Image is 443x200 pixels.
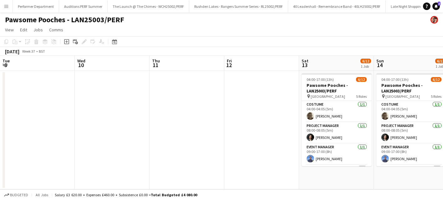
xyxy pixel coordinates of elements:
span: 10 [76,61,85,69]
button: Rushden Lakes - Rangers Summer Series - RL25002/PERF [189,0,288,13]
span: 9 [2,61,10,69]
span: Week 37 [21,49,36,54]
app-user-avatar: Performer Department [430,16,438,24]
span: 6/12 [360,59,371,63]
h3: Pawsome Pooches - LAN25003/PERF [302,82,372,94]
app-card-role: Project Manager1/108:00-08:05 (5m)[PERSON_NAME] [302,122,372,144]
app-card-role: Event Manager1/109:00-17:00 (8h)[PERSON_NAME] [302,144,372,165]
a: Comms [47,26,66,34]
app-job-card: 04:00-17:00 (13h)6/12Pawsome Pooches - LAN25003/PERF [GEOGRAPHIC_DATA]5 RolesCostume1/104:00-04:0... [302,73,372,166]
span: 2 [438,2,440,6]
span: 5 Roles [356,94,367,99]
a: 2 [432,3,440,10]
span: 11 [151,61,160,69]
span: Comms [49,27,63,33]
span: Thu [152,58,160,64]
span: Jobs [33,27,43,33]
span: View [5,27,14,33]
div: 1 Job [361,64,371,69]
span: 04:00-17:00 (13h) [381,77,409,82]
button: 40 Leadenhall - Remembrance Band - 40LH25002/PERF [288,0,386,13]
app-card-role: Costume1/104:00-04:05 (5m)[PERSON_NAME] [302,101,372,122]
button: Budgeted [3,192,29,198]
span: 6/12 [356,77,367,82]
a: View [3,26,16,34]
div: [DATE] [5,48,19,55]
span: Fri [227,58,232,64]
span: Sat [302,58,308,64]
button: Performer Department [13,0,59,13]
button: The Launch @ The Chimes - WCH25002/PERF [108,0,189,13]
span: 13 [301,61,308,69]
div: BST [39,49,45,54]
button: Auditions PERF Summer [59,0,108,13]
span: Wed [77,58,85,64]
span: 5 Roles [431,94,441,99]
span: [GEOGRAPHIC_DATA] [385,94,420,99]
h1: Pawsome Pooches - LAN25003/PERF [5,15,124,24]
span: Edit [20,27,27,33]
a: Edit [18,26,30,34]
div: Salary £3 620.00 + Expenses £460.00 + Subsistence £0.00 = [55,192,197,197]
span: [GEOGRAPHIC_DATA] [311,94,345,99]
span: 12 [226,61,232,69]
a: Jobs [31,26,45,34]
span: 14 [375,61,384,69]
span: Total Budgeted £4 080.00 [151,192,197,197]
span: Budgeted [10,193,28,197]
span: 04:00-17:00 (13h) [307,77,334,82]
span: All jobs [34,192,49,197]
span: Sun [376,58,384,64]
span: Tue [3,58,10,64]
span: 6/12 [431,77,441,82]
